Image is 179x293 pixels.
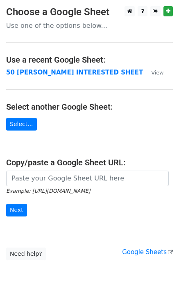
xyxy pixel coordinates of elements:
[122,248,173,256] a: Google Sheets
[6,158,173,167] h4: Copy/paste a Google Sheet URL:
[6,6,173,18] h3: Choose a Google Sheet
[6,171,169,186] input: Paste your Google Sheet URL here
[6,102,173,112] h4: Select another Google Sheet:
[143,69,163,76] a: View
[6,55,173,65] h4: Use a recent Google Sheet:
[6,204,27,216] input: Next
[6,118,37,131] a: Select...
[6,188,90,194] small: Example: [URL][DOMAIN_NAME]
[151,70,163,76] small: View
[6,21,173,30] p: Use one of the options below...
[6,69,143,76] a: 50 [PERSON_NAME] INTERESTED SHEET
[6,248,46,260] a: Need help?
